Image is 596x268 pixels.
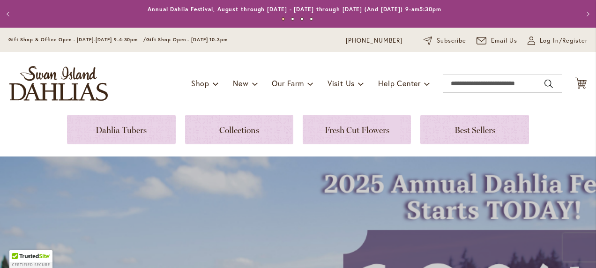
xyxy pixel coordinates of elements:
[300,17,304,21] button: 3 of 4
[437,36,466,45] span: Subscribe
[291,17,294,21] button: 2 of 4
[9,66,108,101] a: store logo
[310,17,313,21] button: 4 of 4
[282,17,285,21] button: 1 of 4
[491,36,518,45] span: Email Us
[328,78,355,88] span: Visit Us
[148,6,441,13] a: Annual Dahlia Festival, August through [DATE] - [DATE] through [DATE] (And [DATE]) 9-am5:30pm
[424,36,466,45] a: Subscribe
[540,36,588,45] span: Log In/Register
[528,36,588,45] a: Log In/Register
[346,36,402,45] a: [PHONE_NUMBER]
[477,36,518,45] a: Email Us
[577,5,596,23] button: Next
[8,37,146,43] span: Gift Shop & Office Open - [DATE]-[DATE] 9-4:30pm /
[146,37,228,43] span: Gift Shop Open - [DATE] 10-3pm
[191,78,209,88] span: Shop
[233,78,248,88] span: New
[272,78,304,88] span: Our Farm
[378,78,421,88] span: Help Center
